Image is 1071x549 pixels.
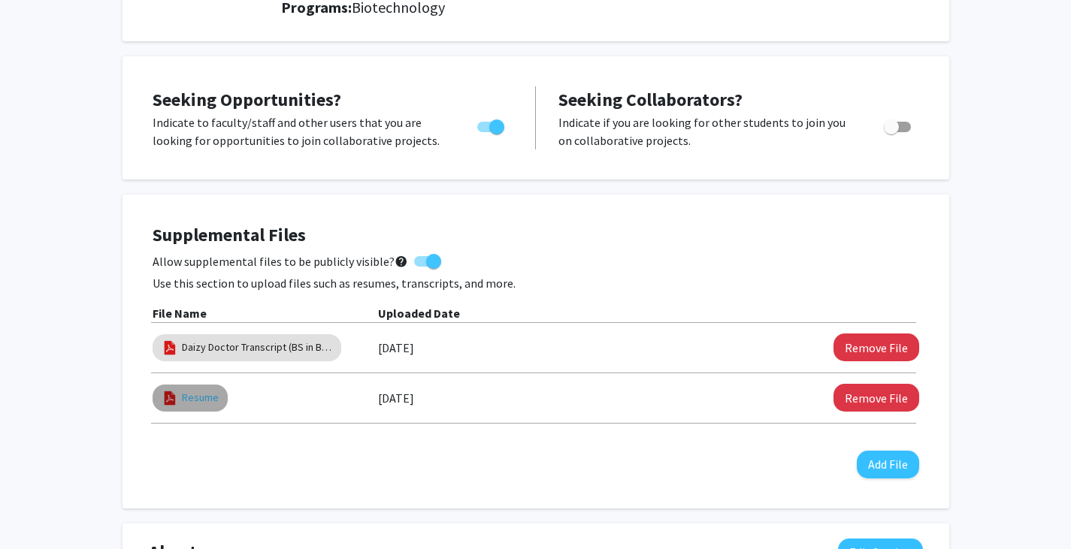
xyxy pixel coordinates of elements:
[378,335,414,360] label: [DATE]
[162,390,178,406] img: pdf_icon.png
[162,339,178,356] img: pdf_icon.png
[857,451,919,478] button: Add File
[378,306,460,321] b: Uploaded Date
[153,113,449,149] p: Indicate to faculty/staff and other users that you are looking for opportunities to join collabor...
[153,274,919,292] p: Use this section to upload files such as resumes, transcripts, and more.
[378,385,414,411] label: [DATE]
[834,384,919,412] button: Remove Resume File
[153,306,207,321] b: File Name
[11,481,64,538] iframe: Chat
[182,390,219,406] a: Resume
[395,252,408,270] mat-icon: help
[182,339,332,355] a: Daizy Doctor Transcript (BS in Biotechnology, Chemistry, Zoology)
[878,113,919,136] div: Toggle
[558,88,743,111] span: Seeking Collaborators?
[153,88,341,111] span: Seeking Opportunities?
[153,225,919,246] h4: Supplemental Files
[834,333,919,361] button: Remove Daizy Doctor Transcript (BS in Biotechnology, Chemistry, Zoology) File
[471,113,513,136] div: Toggle
[558,113,855,149] p: Indicate if you are looking for other students to join you on collaborative projects.
[153,252,408,270] span: Allow supplemental files to be publicly visible?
